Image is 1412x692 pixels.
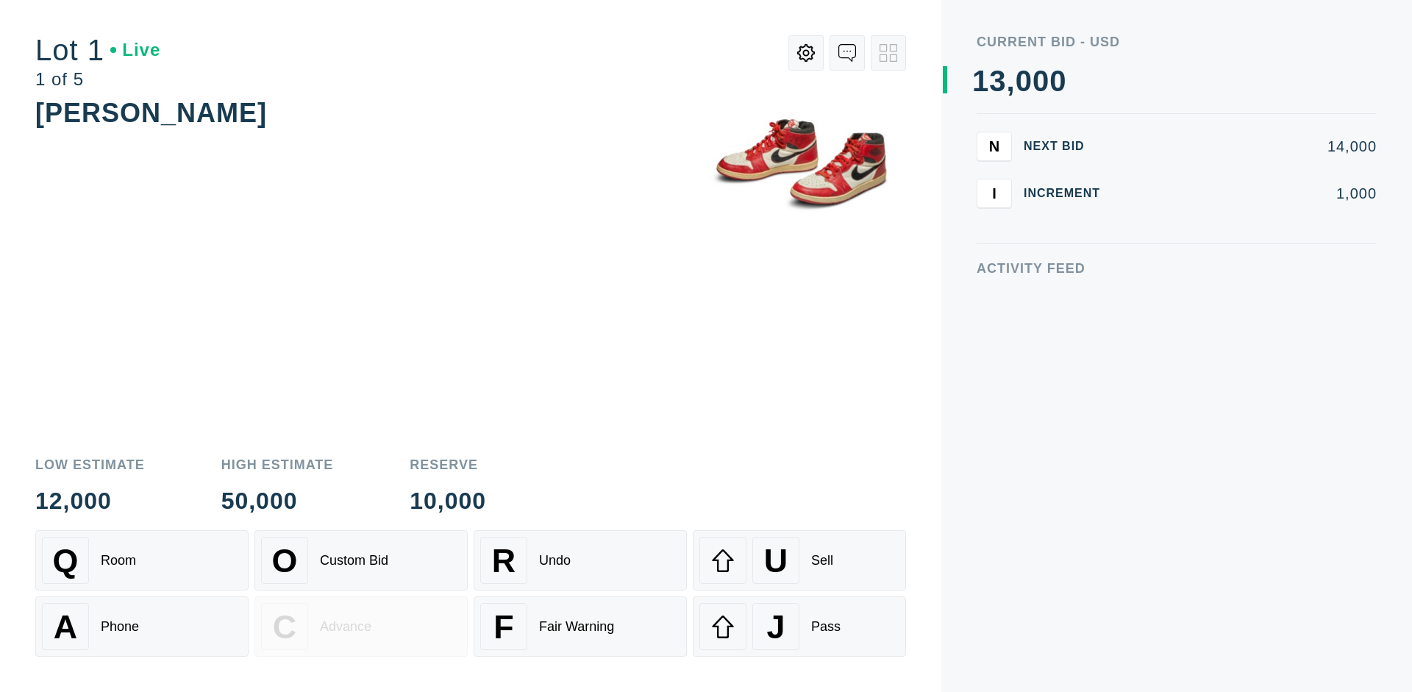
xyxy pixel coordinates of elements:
[254,530,468,591] button: OCustom Bid
[972,66,989,96] div: 1
[992,185,996,201] span: I
[539,553,571,568] div: Undo
[254,596,468,657] button: CAdvance
[35,71,160,88] div: 1 of 5
[1016,66,1033,96] div: 0
[320,619,371,635] div: Advance
[493,608,513,646] span: F
[320,553,388,568] div: Custom Bid
[977,179,1012,208] button: I
[811,553,833,568] div: Sell
[811,619,841,635] div: Pass
[989,66,1006,96] div: 3
[1007,66,1016,360] div: ,
[221,458,334,471] div: High Estimate
[492,542,516,579] span: R
[410,458,486,471] div: Reserve
[101,553,136,568] div: Room
[35,596,249,657] button: APhone
[539,619,614,635] div: Fair Warning
[474,596,687,657] button: FFair Warning
[410,489,486,513] div: 10,000
[35,530,249,591] button: QRoom
[35,458,145,471] div: Low Estimate
[221,489,334,513] div: 50,000
[766,608,785,646] span: J
[1049,66,1066,96] div: 0
[693,530,906,591] button: USell
[474,530,687,591] button: RUndo
[693,596,906,657] button: JPass
[1024,188,1112,199] div: Increment
[977,132,1012,161] button: N
[1124,139,1377,154] div: 14,000
[35,35,160,65] div: Lot 1
[273,608,296,646] span: C
[977,262,1377,275] div: Activity Feed
[1033,66,1049,96] div: 0
[977,35,1377,49] div: Current Bid - USD
[1024,140,1112,152] div: Next Bid
[989,138,999,154] span: N
[35,98,267,128] div: [PERSON_NAME]
[53,542,79,579] span: Q
[54,608,77,646] span: A
[1124,186,1377,201] div: 1,000
[110,41,160,59] div: Live
[764,542,788,579] span: U
[101,619,139,635] div: Phone
[35,489,145,513] div: 12,000
[272,542,298,579] span: O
